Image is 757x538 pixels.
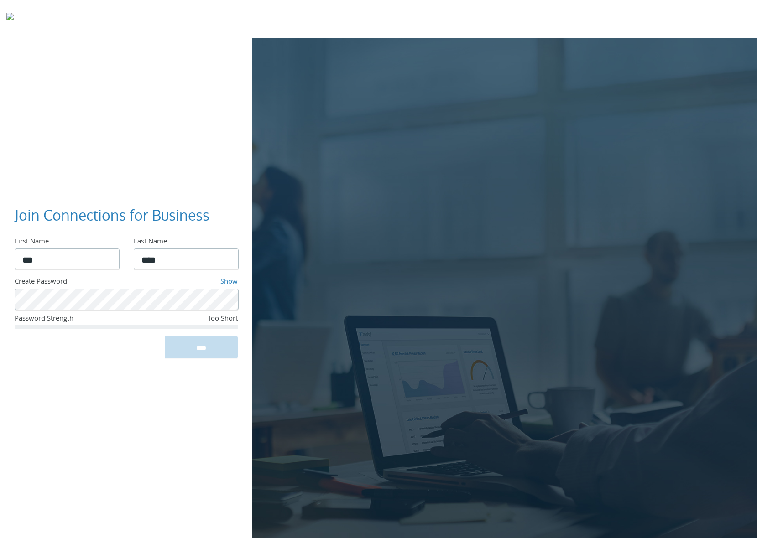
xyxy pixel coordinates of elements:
div: Password Strength [15,314,163,326]
div: Create Password [15,277,156,289]
div: Too Short [163,314,238,326]
div: First Name [15,237,119,248]
img: todyl-logo-dark.svg [6,10,14,28]
div: Last Name [134,237,238,248]
h3: Join Connections for Business [15,205,230,226]
a: Show [220,276,238,288]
